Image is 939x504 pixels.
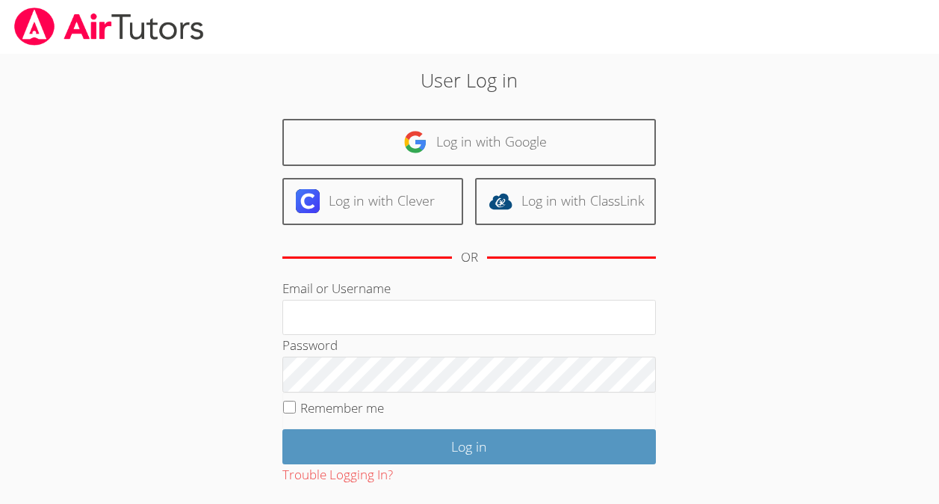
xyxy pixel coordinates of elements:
label: Remember me [300,399,384,417]
img: google-logo-50288ca7cdecda66e5e0955fdab243c47b7ad437acaf1139b6f446037453330a.svg [403,130,427,154]
img: classlink-logo-d6bb404cc1216ec64c9a2012d9dc4662098be43eaf13dc465df04b49fa7ab582.svg [489,189,512,213]
label: Email or Username [282,280,391,297]
img: clever-logo-6eab21bc6e7a338710f1a6ff85c0baf02591cd810cc4098c63d3a4b26e2feb20.svg [296,189,320,213]
a: Log in with ClassLink [475,178,656,225]
a: Log in with Clever [282,178,463,225]
h2: User Log in [216,66,723,94]
input: Log in [282,429,656,464]
a: Log in with Google [282,119,656,166]
div: OR [461,247,478,268]
button: Trouble Logging In? [282,464,393,486]
label: Password [282,336,338,354]
img: airtutors_banner-c4298cdbf04f3fff15de1276eac7730deb9818008684d7c2e4769d2f7ddbe033.png [13,7,205,46]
